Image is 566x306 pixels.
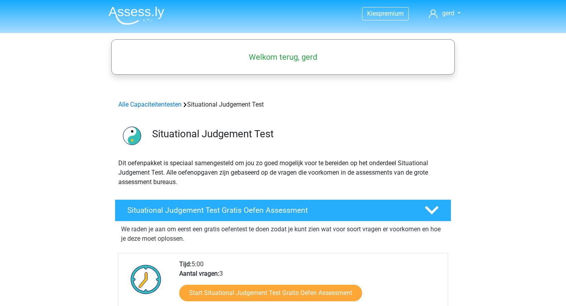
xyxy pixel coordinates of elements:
[127,206,412,215] h4: Situational Judgement Test Gratis Oefen Assessment
[379,10,404,17] span: premium
[367,10,379,17] span: Kies
[121,225,445,243] p: We raden je aan om eerst een gratis oefentest te doen zodat je kunt zien wat voor soort vragen er...
[115,119,149,152] img: situational judgement test
[126,260,166,299] img: Klok
[118,159,448,187] p: Dit oefenpakket is speciaal samengesteld om jou zo goed mogelijk voor te bereiden op het onderdee...
[118,101,182,108] a: Alle Capaciteitentesten
[179,285,362,301] a: Start Situational Judgement Test Gratis Oefen Assessment
[179,270,219,277] b: Aantal vragen:
[152,128,445,140] h3: Situational Judgement Test
[112,199,454,221] a: Situational Judgement Test Gratis Oefen Assessment
[362,8,408,19] a: Kiespremium
[179,260,191,268] b: Tijd:
[115,52,451,62] h5: Welkom terug, gerd
[442,9,454,17] span: gerd
[108,6,164,25] img: Assessly
[426,9,464,18] a: gerd
[115,100,451,109] div: Situational Judgement Test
